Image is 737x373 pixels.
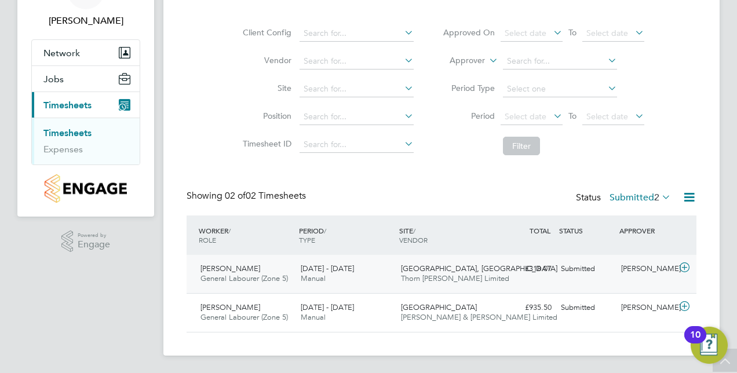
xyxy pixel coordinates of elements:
img: countryside-properties-logo-retina.png [45,174,126,203]
label: Vendor [239,55,291,65]
span: 02 of [225,190,246,202]
div: Timesheets [32,118,140,164]
span: [PERSON_NAME] [200,302,260,312]
span: General Labourer (Zone 5) [200,312,288,322]
span: / [324,226,326,235]
button: Jobs [32,66,140,92]
label: Timesheet ID [239,138,291,149]
div: £935.50 [496,298,556,317]
span: Manual [301,312,326,322]
span: TYPE [299,235,315,244]
span: [GEOGRAPHIC_DATA] [401,302,477,312]
label: Period [443,111,495,121]
span: Powered by [78,231,110,240]
span: / [413,226,415,235]
span: Jobs [43,74,64,85]
label: Approved On [443,27,495,38]
span: ROLE [199,235,216,244]
span: Network [43,47,80,58]
span: [GEOGRAPHIC_DATA], [GEOGRAPHIC_DATA] [401,264,557,273]
a: Powered byEngage [61,231,111,253]
span: To [565,25,580,40]
label: Approver [433,55,485,67]
input: Search for... [300,25,414,42]
input: Search for... [300,81,414,97]
span: 2 [654,192,659,203]
div: WORKER [196,220,296,250]
span: [PERSON_NAME] [200,264,260,273]
label: Site [239,83,291,93]
div: Submitted [556,298,616,317]
span: Select date [505,111,546,122]
label: Period Type [443,83,495,93]
span: Calum Madden [31,14,140,28]
span: Engage [78,240,110,250]
div: Status [576,190,673,206]
span: 02 Timesheets [225,190,306,202]
span: General Labourer (Zone 5) [200,273,288,283]
input: Select one [503,81,617,97]
div: APPROVER [616,220,677,241]
a: Timesheets [43,127,92,138]
div: £318.07 [496,259,556,279]
span: [DATE] - [DATE] [301,264,354,273]
div: Showing [187,190,308,202]
div: PERIOD [296,220,396,250]
input: Search for... [503,53,617,70]
span: Manual [301,273,326,283]
span: Timesheets [43,100,92,111]
div: 10 [690,335,700,350]
span: VENDOR [399,235,428,244]
span: Thorn [PERSON_NAME] Limited [401,273,509,283]
a: Expenses [43,144,83,155]
span: Select date [586,28,628,38]
button: Timesheets [32,92,140,118]
div: [PERSON_NAME] [616,259,677,279]
input: Search for... [300,137,414,153]
div: STATUS [556,220,616,241]
span: To [565,108,580,123]
label: Submitted [610,192,671,203]
span: TOTAL [530,226,550,235]
input: Search for... [300,109,414,125]
button: Network [32,40,140,65]
label: Client Config [239,27,291,38]
span: [DATE] - [DATE] [301,302,354,312]
span: [PERSON_NAME] & [PERSON_NAME] Limited [401,312,557,322]
span: Select date [586,111,628,122]
a: Go to home page [31,174,140,203]
label: Position [239,111,291,121]
button: Filter [503,137,540,155]
div: SITE [396,220,497,250]
span: Select date [505,28,546,38]
div: Submitted [556,259,616,279]
input: Search for... [300,53,414,70]
div: [PERSON_NAME] [616,298,677,317]
button: Open Resource Center, 10 new notifications [691,327,728,364]
span: / [228,226,231,235]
